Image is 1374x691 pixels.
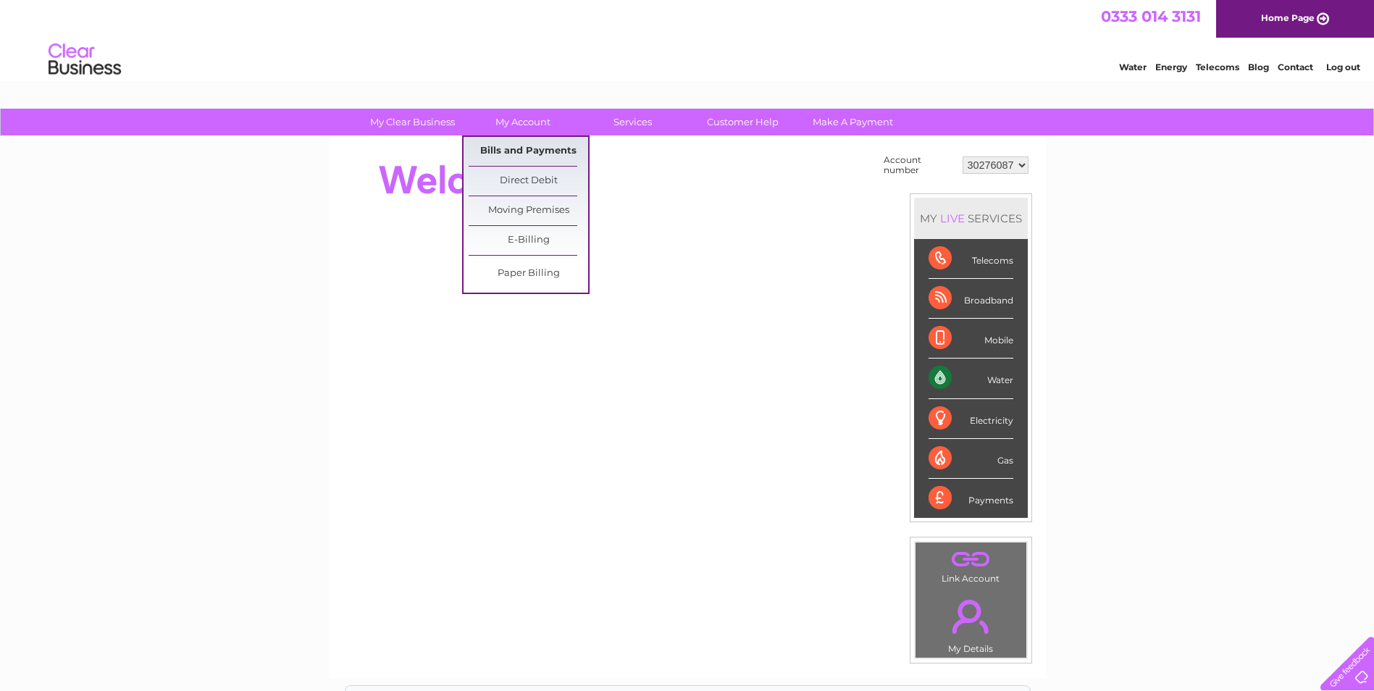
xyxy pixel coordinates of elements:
[345,8,1030,70] div: Clear Business is a trading name of Verastar Limited (registered in [GEOGRAPHIC_DATA] No. 3667643...
[353,109,472,135] a: My Clear Business
[1155,62,1187,72] a: Energy
[463,109,582,135] a: My Account
[929,359,1013,398] div: Water
[1248,62,1269,72] a: Blog
[469,137,588,166] a: Bills and Payments
[1196,62,1239,72] a: Telecoms
[1101,7,1201,25] a: 0333 014 3131
[929,399,1013,439] div: Electricity
[469,259,588,288] a: Paper Billing
[914,198,1028,239] div: MY SERVICES
[48,38,122,82] img: logo.png
[1119,62,1147,72] a: Water
[929,479,1013,518] div: Payments
[937,212,968,225] div: LIVE
[929,439,1013,479] div: Gas
[1278,62,1313,72] a: Contact
[469,167,588,196] a: Direct Debit
[929,239,1013,279] div: Telecoms
[919,546,1023,571] a: .
[793,109,913,135] a: Make A Payment
[880,151,959,179] td: Account number
[915,542,1027,587] td: Link Account
[1326,62,1360,72] a: Log out
[915,587,1027,658] td: My Details
[573,109,692,135] a: Services
[919,591,1023,642] a: .
[683,109,803,135] a: Customer Help
[469,226,588,255] a: E-Billing
[469,196,588,225] a: Moving Premises
[929,279,1013,319] div: Broadband
[929,319,1013,359] div: Mobile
